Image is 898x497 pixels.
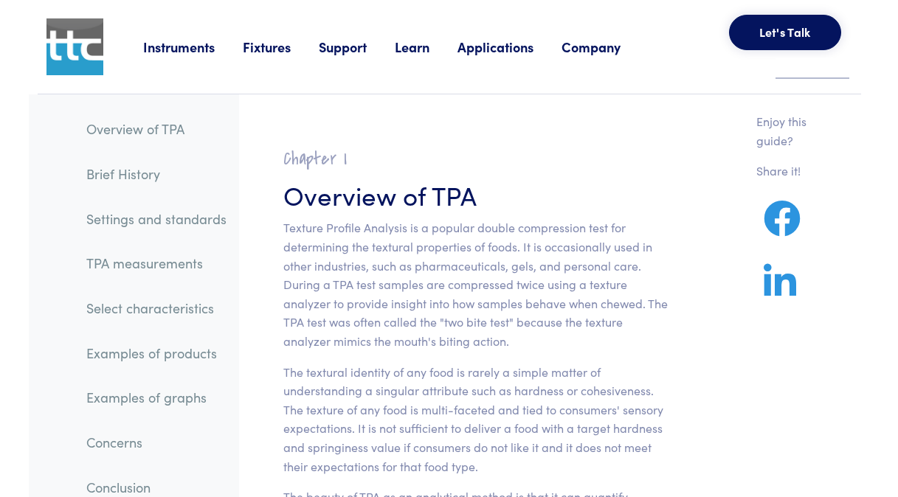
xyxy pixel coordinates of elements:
[729,15,841,50] button: Let's Talk
[395,38,457,56] a: Learn
[75,202,238,236] a: Settings and standards
[756,112,826,150] p: Enjoy this guide?
[756,281,804,299] a: Share on LinkedIn
[319,38,395,56] a: Support
[75,425,238,459] a: Concerns
[75,336,238,370] a: Examples of products
[75,291,238,325] a: Select characteristics
[457,38,562,56] a: Applications
[75,246,238,280] a: TPA measurements
[75,157,238,191] a: Brief History
[243,38,319,56] a: Fixtures
[143,38,243,56] a: Instruments
[283,176,668,212] h3: Overview of TPA
[283,147,668,170] h2: Chapter I
[562,38,649,56] a: Company
[75,112,238,146] a: Overview of TPA
[75,380,238,414] a: Examples of graphs
[46,18,103,75] img: ttc_logo_1x1_v1.0.png
[756,161,826,181] p: Share it!
[283,363,668,476] p: The textural identity of any food is rarely a simple matter of understanding a singular attribute...
[283,218,668,350] p: Texture Profile Analysis is a popular double compression test for determining the textural proper...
